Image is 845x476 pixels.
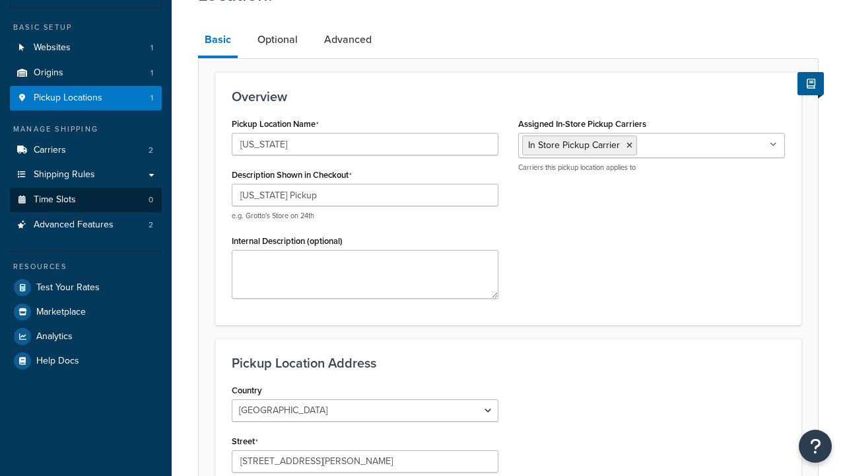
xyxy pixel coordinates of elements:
[232,356,785,370] h3: Pickup Location Address
[10,213,162,237] li: Advanced Features
[528,138,620,152] span: In Store Pickup Carrier
[10,163,162,187] a: Shipping Rules
[10,36,162,60] li: Websites
[34,169,95,180] span: Shipping Rules
[232,170,352,180] label: Description Shown in Checkout
[36,307,86,318] span: Marketplace
[518,119,646,129] label: Assigned In-Store Pickup Carriers
[232,436,258,447] label: Street
[34,219,114,231] span: Advanced Features
[10,124,162,135] div: Manage Shipping
[10,86,162,110] a: Pickup Locations1
[10,86,162,110] li: Pickup Locations
[151,67,153,79] span: 1
[198,24,238,58] a: Basic
[151,93,153,104] span: 1
[34,67,63,79] span: Origins
[10,325,162,348] a: Analytics
[151,42,153,54] span: 1
[797,72,824,95] button: Show Help Docs
[36,282,100,294] span: Test Your Rates
[10,138,162,163] a: Carriers2
[10,61,162,85] a: Origins1
[36,356,79,367] span: Help Docs
[232,211,498,221] p: e.g. Grotto's Store on 24th
[232,89,785,104] h3: Overview
[10,36,162,60] a: Websites1
[318,24,378,56] a: Advanced
[10,276,162,299] a: Test Your Rates
[149,194,153,206] span: 0
[34,194,76,206] span: Time Slots
[10,188,162,212] a: Time Slots0
[232,385,262,395] label: Country
[10,300,162,324] a: Marketplace
[232,236,343,246] label: Internal Description (optional)
[10,138,162,163] li: Carriers
[232,119,319,130] label: Pickup Location Name
[10,22,162,33] div: Basic Setup
[149,145,153,156] span: 2
[10,349,162,373] a: Help Docs
[36,331,73,342] span: Analytics
[34,42,71,54] span: Websites
[34,93,102,104] span: Pickup Locations
[251,24,304,56] a: Optional
[10,261,162,272] div: Resources
[34,145,66,156] span: Carriers
[799,430,832,463] button: Open Resource Center
[10,188,162,212] li: Time Slots
[149,219,153,231] span: 2
[10,213,162,237] a: Advanced Features2
[518,163,785,173] p: Carriers this pickup location applies to
[10,61,162,85] li: Origins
